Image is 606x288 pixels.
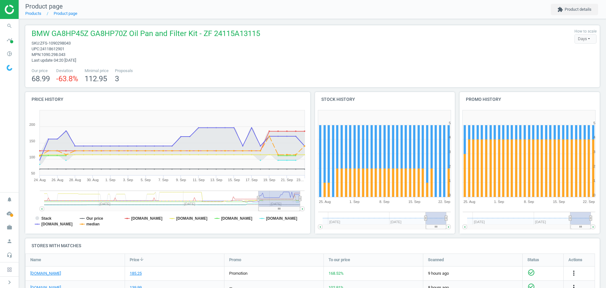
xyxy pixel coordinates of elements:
[3,235,15,247] i: person
[29,155,35,159] text: 100
[3,207,15,219] i: cloud_done
[349,200,359,204] tspan: 1. Sep
[41,52,65,57] span: 1090.298.043
[86,222,99,226] tspan: median
[32,46,40,51] span: upc :
[130,271,142,276] div: 185.25
[460,92,600,107] h4: Promo history
[557,7,563,12] i: extension
[408,200,420,204] tspan: 15. Sep
[41,216,51,221] tspan: Stack
[229,257,241,263] span: Promo
[428,271,518,276] span: 9 hours ago
[3,249,15,261] i: headset_mic
[281,178,293,182] tspan: 21. Sep
[85,68,109,74] span: Minimal price
[221,216,252,221] tspan: [DOMAIN_NAME]
[34,178,45,182] tspan: 24. Aug
[553,200,565,204] tspan: 15. Sep
[3,193,15,205] i: notifications
[593,164,595,168] text: 2
[54,11,77,16] a: Product page
[31,171,35,175] text: 50
[494,200,504,204] tspan: 1. Sep
[593,121,595,125] text: 5
[86,216,103,221] tspan: Our price
[210,178,222,182] tspan: 13. Sep
[32,58,76,63] span: Last update 04:20 [DATE]
[5,5,50,14] img: ajHJNr6hYgQAAAAASUVORK5CYII=
[593,135,595,139] text: 4
[428,257,444,263] span: Scanned
[41,222,73,226] tspan: [DOMAIN_NAME]
[56,68,78,74] span: Deviation
[570,269,578,278] button: more_vert
[105,178,116,182] tspan: 1. Sep
[25,11,41,16] a: Products
[438,200,450,204] tspan: 22. Sep
[574,29,597,34] label: How to scale
[3,221,15,233] i: work
[85,74,107,83] span: 112.95
[296,178,304,182] tspan: 23…
[246,178,258,182] tspan: 17. Sep
[32,68,50,74] span: Our price
[3,20,15,32] i: search
[449,135,450,139] text: 4
[176,178,186,182] tspan: 9. Sep
[56,74,78,83] span: -63.8 %
[593,179,595,182] text: 1
[329,271,344,276] span: 168.52 %
[379,200,389,204] tspan: 8. Sep
[131,216,163,221] tspan: [DOMAIN_NAME]
[32,52,41,57] span: mpn :
[87,178,98,182] tspan: 30. Aug
[593,193,595,197] text: 0
[228,178,240,182] tspan: 15. Sep
[263,178,275,182] tspan: 19. Sep
[319,200,330,204] tspan: 25. Aug
[30,257,41,263] span: Name
[176,216,207,221] tspan: [DOMAIN_NAME]
[329,257,350,263] span: To our price
[464,200,475,204] tspan: 25. Aug
[568,257,582,263] span: Actions
[229,271,247,276] span: promotion
[139,257,144,262] i: arrow_downward
[51,178,63,182] tspan: 26. Aug
[3,48,15,60] i: pie_chart_outlined
[266,216,297,221] tspan: [DOMAIN_NAME]
[524,200,534,204] tspan: 8. Sep
[123,178,133,182] tspan: 3. Sep
[449,164,450,168] text: 2
[7,65,12,71] img: wGWNvw8QSZomAAAAABJRU5ErkJggg==
[115,74,119,83] span: 3
[30,271,61,276] a: [DOMAIN_NAME]
[158,178,169,182] tspan: 7. Sep
[29,123,35,126] text: 200
[3,34,15,46] i: timeline
[449,150,450,154] text: 3
[527,257,539,263] span: Status
[25,3,63,10] span: Product page
[449,193,450,197] text: 0
[25,238,600,253] h4: Stores with matches
[32,28,260,40] span: BMW GA8HP45Z GA8HP70Z Oil Pan and Filter Kit - ZF 24115A13115
[315,92,455,107] h4: Stock history
[2,278,17,286] button: chevron_right
[449,121,450,125] text: 5
[29,139,35,143] text: 150
[32,41,40,46] span: sku :
[574,34,597,44] div: Days
[449,179,450,182] text: 1
[141,178,151,182] tspan: 5. Sep
[593,150,595,154] text: 3
[40,46,64,51] span: 24118612901
[32,74,50,83] span: 68.99
[69,178,81,182] tspan: 28. Aug
[115,68,133,74] span: Proposals
[40,41,71,46] span: ZFS-1090298043
[583,200,595,204] tspan: 22. Sep
[130,257,139,263] span: Price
